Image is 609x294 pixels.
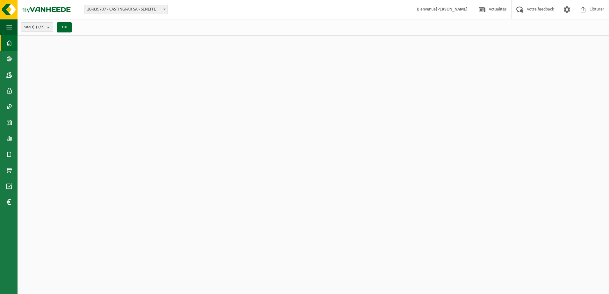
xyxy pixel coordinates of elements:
button: Site(s)(2/2) [21,22,53,32]
span: 10-839707 - CASTINGPAR SA - SENEFFE [84,5,168,14]
span: Site(s) [24,23,45,32]
button: OK [57,22,72,32]
count: (2/2) [36,25,45,29]
span: 10-839707 - CASTINGPAR SA - SENEFFE [84,5,168,14]
strong: [PERSON_NAME] [436,7,468,12]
